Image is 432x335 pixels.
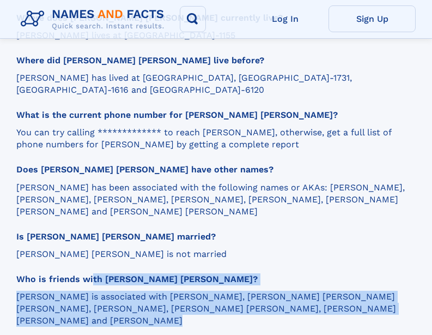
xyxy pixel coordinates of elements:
[241,5,328,32] a: Log In
[185,11,202,28] img: search-icon
[16,4,173,34] img: Logo Names and Facts
[16,231,416,243] h3: Is [PERSON_NAME] [PERSON_NAME] married?
[16,248,416,260] p: [PERSON_NAME] [PERSON_NAME] is not married
[328,5,416,32] a: Sign Up
[16,55,416,67] h3: Where did [PERSON_NAME] [PERSON_NAME] live before?
[16,72,416,96] p: [PERSON_NAME] has lived at [GEOGRAPHIC_DATA], [GEOGRAPHIC_DATA]-1731, [GEOGRAPHIC_DATA]-1616 and ...
[16,273,416,285] h3: Who is friends with [PERSON_NAME] [PERSON_NAME]?
[16,164,416,176] h3: Does [PERSON_NAME] [PERSON_NAME] have other names?
[16,127,416,151] p: You can try calling ************* to reach [PERSON_NAME], otherwise, get a full list of phone num...
[16,291,416,327] p: [PERSON_NAME] is associated with [PERSON_NAME], [PERSON_NAME] [PERSON_NAME] [PERSON_NAME], [PERSO...
[180,6,206,32] button: Search Button
[16,182,416,218] p: [PERSON_NAME] has been associated with the following names or AKAs: [PERSON_NAME], [PERSON_NAME],...
[16,109,416,121] h3: What is the current phone number for [PERSON_NAME] [PERSON_NAME]?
